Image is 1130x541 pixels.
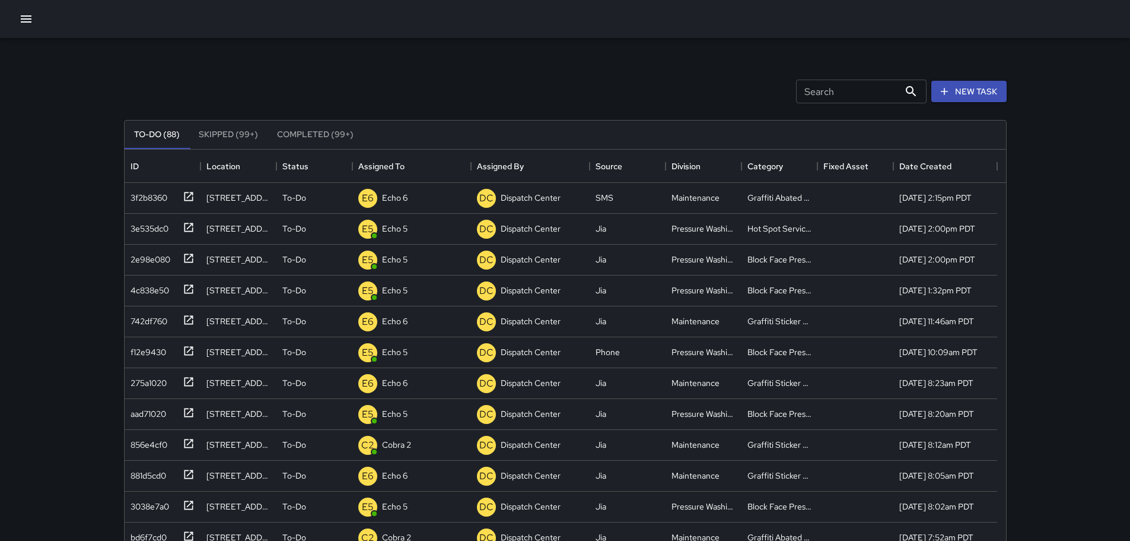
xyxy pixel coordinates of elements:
[671,408,736,420] div: Pressure Washing
[596,150,622,183] div: Source
[596,439,606,451] div: Jia
[362,191,374,205] p: E6
[479,284,494,298] p: DC
[206,501,270,512] div: 460 8th Street
[596,284,606,296] div: Jia
[899,501,974,512] div: 9/10/2025, 8:02am PDT
[206,470,270,482] div: 468 8th Street
[282,254,306,265] p: To-Do
[671,150,701,183] div: Division
[282,470,306,482] p: To-Do
[899,150,951,183] div: Date Created
[590,150,666,183] div: Source
[352,150,471,183] div: Assigned To
[130,150,139,183] div: ID
[382,284,408,296] p: Echo 5
[382,408,408,420] p: Echo 5
[479,377,494,391] p: DC
[747,439,811,451] div: Graffiti Sticker Abated Small
[671,501,736,512] div: Pressure Washing
[501,501,561,512] p: Dispatch Center
[501,284,561,296] p: Dispatch Center
[206,377,270,389] div: 440 11th Street
[747,192,811,204] div: Graffiti Abated Large
[282,501,306,512] p: To-Do
[899,470,974,482] div: 9/10/2025, 8:05am PDT
[206,315,270,327] div: 80 Grand Avenue
[479,469,494,483] p: DC
[479,191,494,205] p: DC
[671,346,736,358] div: Pressure Washing
[596,223,606,235] div: Jia
[671,439,720,451] div: Maintenance
[382,192,408,204] p: Echo 6
[382,377,408,389] p: Echo 6
[382,223,408,235] p: Echo 5
[126,403,166,420] div: aad71020
[382,254,408,265] p: Echo 5
[501,315,561,327] p: Dispatch Center
[362,377,374,391] p: E6
[501,377,561,389] p: Dispatch Center
[479,222,494,236] p: DC
[747,408,811,420] div: Block Face Pressure Washed
[747,470,811,482] div: Graffiti Sticker Abated Small
[501,439,561,451] p: Dispatch Center
[596,408,606,420] div: Jia
[206,150,240,183] div: Location
[501,470,561,482] p: Dispatch Center
[747,315,811,327] div: Graffiti Sticker Abated Small
[899,377,973,389] div: 9/10/2025, 8:23am PDT
[206,192,270,204] div: 1900 Webster Street
[671,254,736,265] div: Pressure Washing
[206,346,270,358] div: 1780 Telegraph Avenue
[501,192,561,204] p: Dispatch Center
[362,500,374,514] p: E5
[282,439,306,451] p: To-Do
[382,315,408,327] p: Echo 6
[282,346,306,358] p: To-Do
[382,470,408,482] p: Echo 6
[479,438,494,453] p: DC
[126,311,167,327] div: 742df760
[382,501,408,512] p: Echo 5
[276,150,352,183] div: Status
[899,439,971,451] div: 9/10/2025, 8:12am PDT
[671,470,720,482] div: Maintenance
[126,187,167,204] div: 3f2b8360
[382,346,408,358] p: Echo 5
[899,346,978,358] div: 9/10/2025, 10:09am PDT
[899,223,975,235] div: 9/10/2025, 2:00pm PDT
[899,284,972,296] div: 9/10/2025, 1:32pm PDT
[596,377,606,389] div: Jia
[282,315,306,327] p: To-Do
[501,254,561,265] p: Dispatch Center
[479,253,494,267] p: DC
[501,223,561,235] p: Dispatch Center
[382,439,411,451] p: Cobra 2
[671,315,720,327] div: Maintenance
[479,407,494,422] p: DC
[817,150,893,183] div: Fixed Asset
[362,284,374,298] p: E5
[206,408,270,420] div: 801 Broadway
[126,465,166,482] div: 881d5cd0
[671,284,736,296] div: Pressure Washing
[206,439,270,451] div: 824 Franklin Street
[931,81,1007,103] button: New Task
[899,192,972,204] div: 9/10/2025, 2:15pm PDT
[362,222,374,236] p: E5
[747,377,811,389] div: Graffiti Sticker Abated Small
[126,341,166,358] div: f12e9430
[126,218,168,235] div: 3e535dc0
[206,254,270,265] div: 777 Broadway
[899,408,974,420] div: 9/10/2025, 8:20am PDT
[477,150,524,183] div: Assigned By
[823,150,868,183] div: Fixed Asset
[596,470,606,482] div: Jia
[268,121,363,149] button: Completed (99+)
[361,438,374,453] p: C2
[126,372,167,389] div: 275a1020
[596,315,606,327] div: Jia
[501,346,561,358] p: Dispatch Center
